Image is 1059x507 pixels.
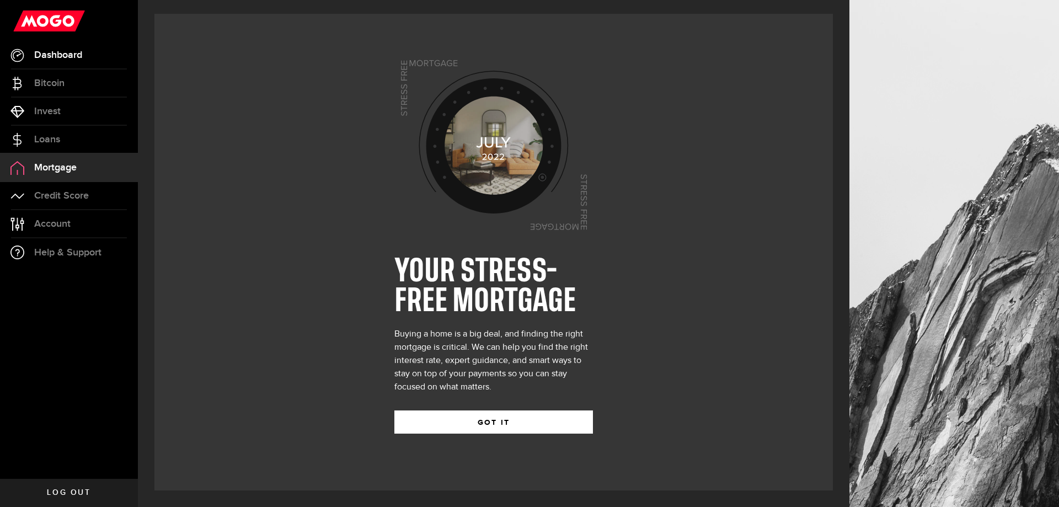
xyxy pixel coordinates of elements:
[47,489,90,497] span: Log out
[394,328,593,394] div: Buying a home is a big deal, and finding the right mortgage is critical. We can help you find the...
[34,135,60,145] span: Loans
[9,4,42,38] button: Open LiveChat chat widget
[34,248,101,258] span: Help & Support
[34,163,77,173] span: Mortgage
[34,106,61,116] span: Invest
[34,50,82,60] span: Dashboard
[34,219,71,229] span: Account
[34,191,89,201] span: Credit Score
[394,410,593,434] button: GOT IT
[394,257,593,317] h1: YOUR STRESS-FREE MORTGAGE
[34,78,65,88] span: Bitcoin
